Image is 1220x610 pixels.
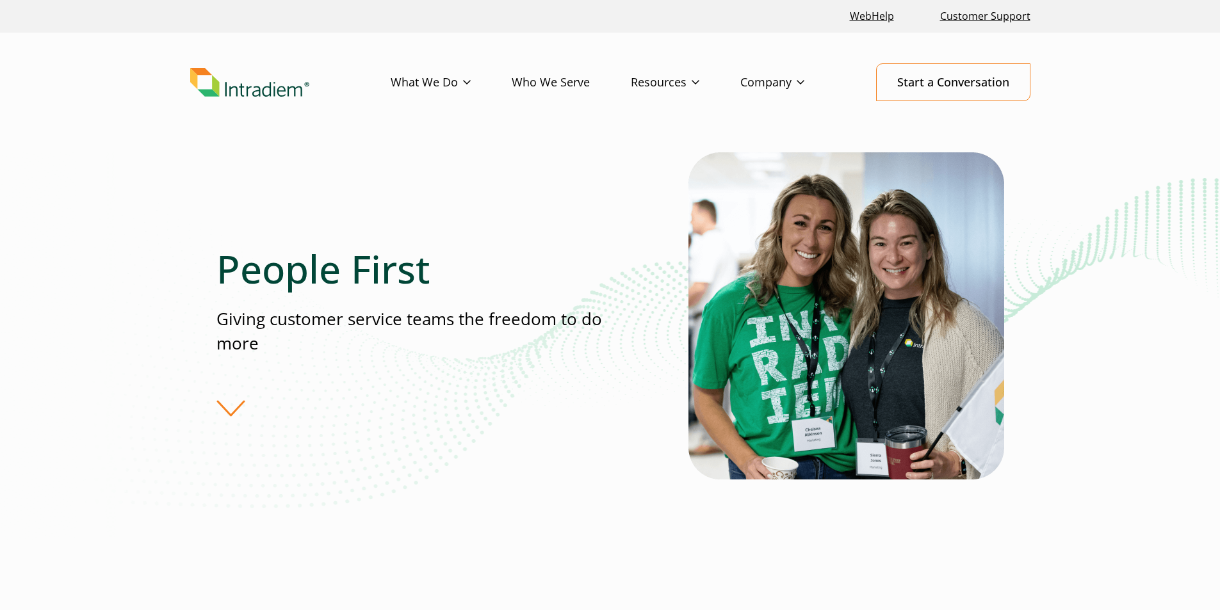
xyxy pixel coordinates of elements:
a: Customer Support [935,3,1036,30]
img: Two contact center partners from Intradiem smiling [688,152,1004,479]
a: Start a Conversation [876,63,1030,101]
a: Who We Serve [512,64,631,101]
img: Intradiem [190,68,309,97]
a: Link opens in a new window [845,3,899,30]
a: Link to homepage of Intradiem [190,68,391,97]
a: Company [740,64,845,101]
a: Resources [631,64,740,101]
p: Giving customer service teams the freedom to do more [216,307,610,355]
h1: People First [216,246,610,292]
a: What We Do [391,64,512,101]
